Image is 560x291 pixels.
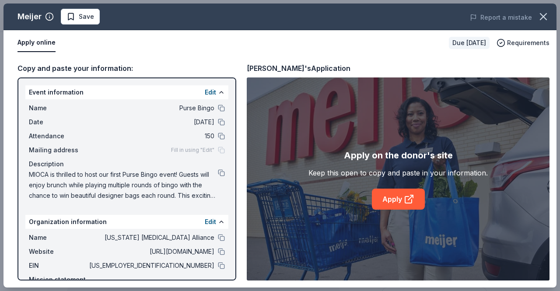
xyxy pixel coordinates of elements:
[29,232,87,243] span: Name
[87,246,214,257] span: [URL][DOMAIN_NAME]
[29,117,87,127] span: Date
[29,246,87,257] span: Website
[247,63,350,74] div: [PERSON_NAME]'s Application
[61,9,100,25] button: Save
[205,87,216,98] button: Edit
[171,147,214,154] span: Fill in using "Edit"
[17,63,236,74] div: Copy and paste your information:
[29,145,87,155] span: Mailing address
[497,38,549,48] button: Requirements
[87,232,214,243] span: [US_STATE] [MEDICAL_DATA] Alliance
[87,131,214,141] span: 150
[470,12,532,23] button: Report a mistake
[372,189,425,210] a: Apply
[29,103,87,113] span: Name
[79,11,94,22] span: Save
[29,159,225,169] div: Description
[17,10,42,24] div: Meijer
[87,103,214,113] span: Purse Bingo
[205,217,216,227] button: Edit
[87,117,214,127] span: [DATE]
[17,34,56,52] button: Apply online
[87,260,214,271] span: [US_EMPLOYER_IDENTIFICATION_NUMBER]
[25,215,228,229] div: Organization information
[29,260,87,271] span: EIN
[29,274,225,285] div: Mission statement
[449,37,490,49] div: Due [DATE]
[25,85,228,99] div: Event information
[29,131,87,141] span: Attendance
[507,38,549,48] span: Requirements
[29,169,218,201] span: MIOCA is thrilled to host our first Purse Bingo event! Guests will enjoy brunch while playing mul...
[344,148,453,162] div: Apply on the donor's site
[308,168,488,178] div: Keep this open to copy and paste in your information.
